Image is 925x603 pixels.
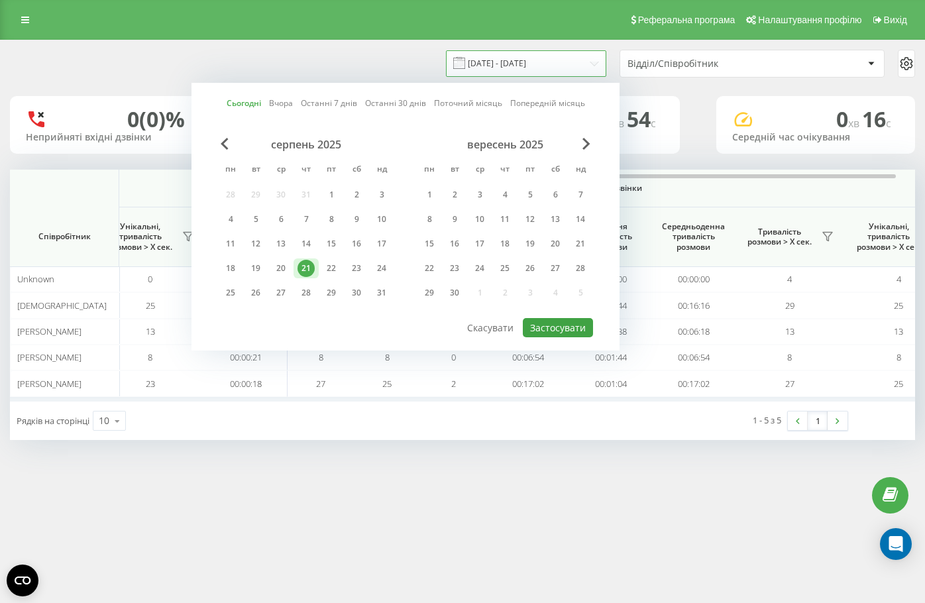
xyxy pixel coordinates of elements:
div: 8 [323,211,340,228]
span: хв [848,116,862,131]
div: 27 [272,284,290,301]
span: Тривалість розмови > Х сек. [741,227,818,247]
div: 28 [572,260,589,277]
div: 13 [547,211,564,228]
a: Попередній місяць [510,97,585,109]
div: сб 23 серп 2025 р. [344,258,369,278]
abbr: п’ятниця [321,160,341,180]
div: 18 [496,235,514,252]
div: вт 5 серп 2025 р. [243,209,268,229]
div: Відділ/Співробітник [627,58,786,70]
div: чт 4 вер 2025 р. [492,185,517,205]
td: 00:00:18 [205,370,288,396]
span: [PERSON_NAME] [17,351,82,363]
div: нд 28 вер 2025 р. [568,258,593,278]
div: 9 [446,211,463,228]
abbr: вівторок [246,160,266,180]
span: 0 [836,105,862,133]
span: Вихід [884,15,907,25]
div: вт 30 вер 2025 р. [442,283,467,303]
span: 2 [451,378,456,390]
span: c [886,116,891,131]
span: Рядків на сторінці [17,415,89,427]
abbr: четвер [495,160,515,180]
span: 8 [897,351,901,363]
div: сб 6 вер 2025 р. [543,185,568,205]
span: 27 [316,378,325,390]
div: 18 [222,260,239,277]
div: 17 [373,235,390,252]
span: 29 [785,300,794,311]
div: 12 [521,211,539,228]
div: 19 [521,235,539,252]
button: Застосувати [523,318,593,337]
span: 25 [894,300,903,311]
a: Поточний місяць [434,97,502,109]
span: 8 [148,351,152,363]
div: пн 15 вер 2025 р. [417,234,442,254]
div: 27 [547,260,564,277]
div: пт 5 вер 2025 р. [517,185,543,205]
div: ср 3 вер 2025 р. [467,185,492,205]
div: 1 [421,186,438,203]
span: 8 [319,351,323,363]
div: вересень 2025 [417,138,593,151]
span: 54 [627,105,656,133]
div: 30 [348,284,365,301]
div: 1 [323,186,340,203]
div: чт 21 серп 2025 р. [294,258,319,278]
span: 13 [894,325,903,337]
a: 1 [808,411,828,430]
abbr: вівторок [445,160,464,180]
div: пт 12 вер 2025 р. [517,209,543,229]
a: Вчора [269,97,293,109]
div: 11 [222,235,239,252]
span: Unknown [17,273,54,285]
span: Previous Month [221,138,229,150]
div: 10 [471,211,488,228]
div: нд 3 серп 2025 р. [369,185,394,205]
div: вт 16 вер 2025 р. [442,234,467,254]
div: ср 13 серп 2025 р. [268,234,294,254]
span: Унікальні, тривалість розмови > Х сек. [102,221,178,252]
div: 11 [496,211,514,228]
div: 16 [446,235,463,252]
div: сб 30 серп 2025 р. [344,283,369,303]
div: сб 27 вер 2025 р. [543,258,568,278]
td: 00:16:16 [652,292,735,318]
div: 21 [572,235,589,252]
td: 00:01:44 [569,345,652,370]
span: 27 [785,378,794,390]
div: 6 [272,211,290,228]
td: 00:01:04 [569,370,652,396]
div: чт 7 серп 2025 р. [294,209,319,229]
div: чт 11 вер 2025 р. [492,209,517,229]
div: чт 28 серп 2025 р. [294,283,319,303]
div: ср 6 серп 2025 р. [268,209,294,229]
td: 00:00:00 [652,266,735,292]
div: 25 [222,284,239,301]
abbr: середа [271,160,291,180]
span: 4 [897,273,901,285]
div: пн 25 серп 2025 р. [218,283,243,303]
div: 2 [348,186,365,203]
abbr: понеділок [221,160,241,180]
button: Скасувати [460,318,521,337]
div: чт 14 серп 2025 р. [294,234,319,254]
abbr: субота [545,160,565,180]
div: пт 1 серп 2025 р. [319,185,344,205]
span: Налаштування профілю [758,15,861,25]
span: 16 [862,105,891,133]
span: 25 [146,300,155,311]
div: вт 9 вер 2025 р. [442,209,467,229]
button: Open CMP widget [7,565,38,596]
span: Реферальна програма [638,15,735,25]
div: 22 [323,260,340,277]
div: сб 9 серп 2025 р. [344,209,369,229]
div: 29 [421,284,438,301]
td: 00:17:02 [652,370,735,396]
div: 1 - 5 з 5 [753,413,781,427]
div: ср 10 вер 2025 р. [467,209,492,229]
td: 00:06:54 [652,345,735,370]
div: 23 [446,260,463,277]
